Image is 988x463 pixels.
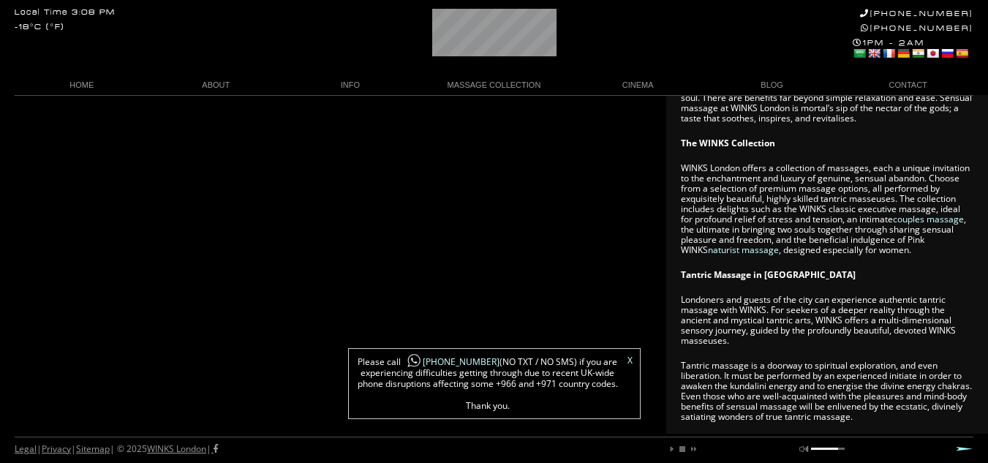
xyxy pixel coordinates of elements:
a: next [688,445,697,453]
a: Privacy [42,443,71,455]
a: Arabic [853,48,866,59]
a: Spanish [955,48,968,59]
a: HOME [15,75,149,95]
a: Hindi [911,48,924,59]
p: Through reaching and experiencing a more exalted reality, the mind and spirit can access a state ... [681,31,973,124]
a: play [668,445,676,453]
p: Tantric massage is a doorway to spiritual exploration, and even liberation. It must be performed ... [681,361,973,422]
a: BLOG [705,75,840,95]
a: English [867,48,880,59]
a: German [897,48,910,59]
strong: Tantric Massage in [GEOGRAPHIC_DATA] [681,268,856,281]
a: Japanese [926,48,939,59]
a: couples massage [893,213,964,225]
a: [PHONE_NUMBER] [401,355,499,368]
a: WINKS London [147,443,206,455]
p: WINKS London offers a collection of massages, each a unique invitation to the enchantment and lux... [681,163,973,255]
a: X [627,356,633,365]
a: [PHONE_NUMBER] [860,9,973,18]
p: Londoners and guests of the city can experience authentic tantric massage with WINKS. For seekers... [681,295,973,346]
div: Local Time 3:08 PM [15,9,116,17]
a: Russian [940,48,954,59]
a: ABOUT [149,75,284,95]
a: CONTACT [839,75,973,95]
a: stop [678,445,687,453]
div: 1PM - 2AM [853,38,973,61]
a: MASSAGE COLLECTION [418,75,571,95]
a: CINEMA [570,75,705,95]
a: French [882,48,895,59]
a: mute [799,445,808,453]
a: Legal [15,443,37,455]
strong: The WINKS Collection [681,137,775,149]
a: naturist massage [708,244,779,256]
a: [PHONE_NUMBER] [861,23,973,33]
a: Next [956,446,973,451]
div: -18°C (°F) [15,23,64,31]
div: | | | © 2025 | [15,437,218,461]
a: INFO [283,75,418,95]
span: Please call (NO TXT / NO SMS) if you are experiencing difficulties getting through due to recent ... [356,356,619,411]
a: Sitemap [76,443,110,455]
img: whatsapp-icon1.png [407,353,421,369]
